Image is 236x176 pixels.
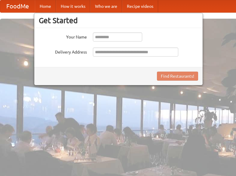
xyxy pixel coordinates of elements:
[39,16,198,25] h3: Get Started
[122,0,158,12] a: Recipe videos
[56,0,90,12] a: How it works
[90,0,122,12] a: Who we are
[39,48,87,55] label: Delivery Address
[0,0,35,12] a: FoodMe
[157,72,198,81] button: Find Restaurants!
[39,32,87,40] label: Your Name
[35,0,56,12] a: Home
